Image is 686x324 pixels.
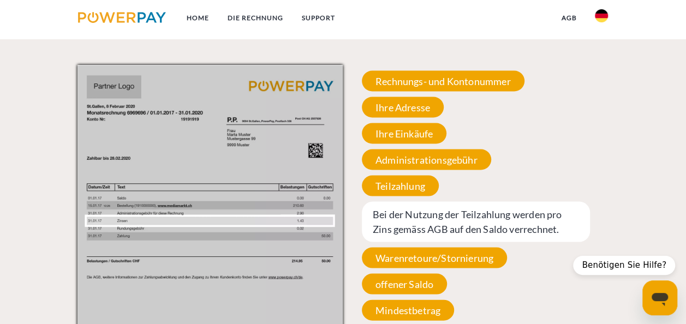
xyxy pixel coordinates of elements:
img: de [595,9,608,22]
span: Ihre Einkäufe [362,123,446,143]
span: offener Saldo [362,273,447,294]
iframe: Schaltfläche zum Öffnen des Messaging-Fensters; Konversation läuft [642,280,677,315]
span: Mindestbetrag [362,299,454,320]
a: agb [552,8,586,28]
span: Administrationsgebühr [362,149,491,170]
a: SUPPORT [293,8,344,28]
div: Benötigen Sie Hilfe? [573,256,675,275]
span: Teilzahlung [362,175,439,196]
a: DIE RECHNUNG [218,8,293,28]
span: Ihre Adresse [362,97,444,117]
img: logo-powerpay.svg [78,12,166,23]
span: Warenretoure/Stornierung [362,247,507,268]
span: Rechnungs- und Kontonummer [362,70,524,91]
span: Bei der Nutzung der Teilzahlung werden pro Zins gemäss AGB auf den Saldo verrechnet. [362,201,590,242]
a: Home [177,8,218,28]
